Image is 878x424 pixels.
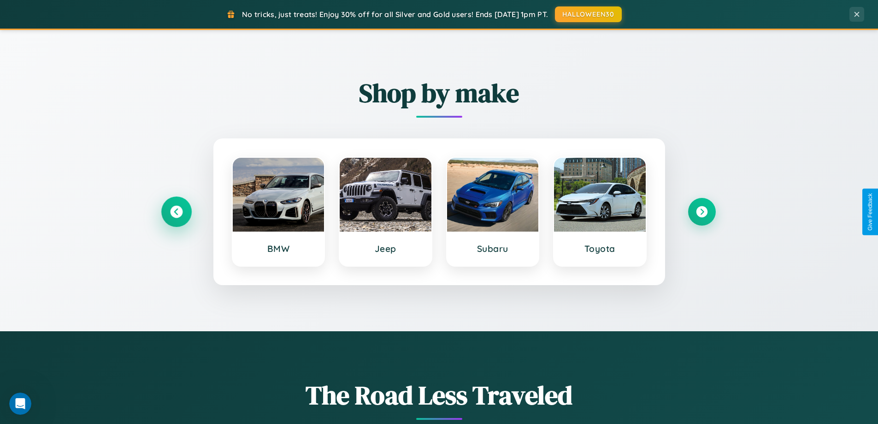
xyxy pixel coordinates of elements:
[242,243,315,254] h3: BMW
[349,243,422,254] h3: Jeep
[563,243,636,254] h3: Toyota
[9,393,31,415] iframe: Intercom live chat
[242,10,548,19] span: No tricks, just treats! Enjoy 30% off for all Silver and Gold users! Ends [DATE] 1pm PT.
[163,75,716,111] h2: Shop by make
[867,193,873,231] div: Give Feedback
[456,243,530,254] h3: Subaru
[163,377,716,413] h1: The Road Less Traveled
[555,6,622,22] button: HALLOWEEN30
